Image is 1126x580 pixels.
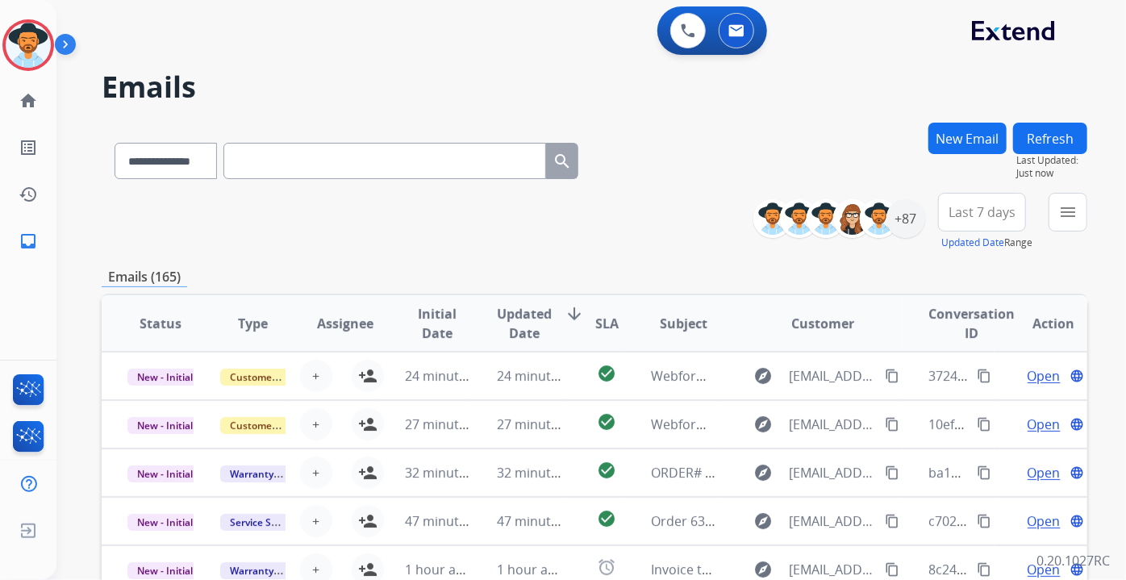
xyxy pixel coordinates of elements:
[220,562,303,579] span: Warranty Ops
[789,366,876,386] span: [EMAIL_ADDRESS][DOMAIN_NAME]
[753,415,773,434] mat-icon: explore
[1028,366,1061,386] span: Open
[651,561,865,578] span: Invoice to verify canceled contracts
[405,367,498,385] span: 24 minutes ago
[1016,167,1087,180] span: Just now
[1070,465,1084,480] mat-icon: language
[127,562,202,579] span: New - Initial
[1028,511,1061,531] span: Open
[651,367,1016,385] span: Webform from [EMAIL_ADDRESS][DOMAIN_NAME] on [DATE]
[885,465,899,480] mat-icon: content_copy
[885,369,899,383] mat-icon: content_copy
[938,193,1026,232] button: Last 7 days
[753,463,773,482] mat-icon: explore
[220,369,325,386] span: Customer Support
[140,314,181,333] span: Status
[651,512,938,530] span: Order 63947ab5-93fd-436a-ba8b-6bb09a6afd34
[358,463,377,482] mat-icon: person_add
[598,412,617,432] mat-icon: check_circle
[312,560,319,579] span: +
[1070,369,1084,383] mat-icon: language
[928,304,1015,343] span: Conversation ID
[598,557,617,577] mat-icon: alarm
[127,465,202,482] span: New - Initial
[789,511,876,531] span: [EMAIL_ADDRESS][DOMAIN_NAME]
[977,417,991,432] mat-icon: content_copy
[977,562,991,577] mat-icon: content_copy
[789,415,876,434] span: [EMAIL_ADDRESS][DOMAIN_NAME]
[789,463,876,482] span: [EMAIL_ADDRESS][DOMAIN_NAME]
[1028,560,1061,579] span: Open
[1036,551,1110,570] p: 0.20.1027RC
[497,512,590,530] span: 47 minutes ago
[19,138,38,157] mat-icon: list_alt
[405,561,471,578] span: 1 hour ago
[317,314,373,333] span: Assignee
[753,560,773,579] mat-icon: explore
[886,199,925,238] div: +87
[977,465,991,480] mat-icon: content_copy
[358,366,377,386] mat-icon: person_add
[102,267,187,287] p: Emails (165)
[497,561,563,578] span: 1 hour ago
[1058,202,1078,222] mat-icon: menu
[405,464,498,482] span: 32 minutes ago
[238,314,268,333] span: Type
[358,415,377,434] mat-icon: person_add
[405,304,471,343] span: Initial Date
[885,562,899,577] mat-icon: content_copy
[1070,417,1084,432] mat-icon: language
[312,366,319,386] span: +
[127,417,202,434] span: New - Initial
[300,505,332,537] button: +
[300,408,332,440] button: +
[6,23,51,68] img: avatar
[928,123,1007,154] button: New Email
[127,369,202,386] span: New - Initial
[497,415,590,433] span: 27 minutes ago
[977,369,991,383] mat-icon: content_copy
[19,91,38,111] mat-icon: home
[995,295,1087,352] th: Action
[1028,463,1061,482] span: Open
[220,465,303,482] span: Warranty Ops
[1028,415,1061,434] span: Open
[753,511,773,531] mat-icon: explore
[598,509,617,528] mat-icon: check_circle
[19,185,38,204] mat-icon: history
[753,366,773,386] mat-icon: explore
[949,209,1015,215] span: Last 7 days
[598,364,617,383] mat-icon: check_circle
[789,560,876,579] span: [EMAIL_ADDRESS][DOMAIN_NAME]
[358,511,377,531] mat-icon: person_add
[941,236,1032,249] span: Range
[312,415,319,434] span: +
[300,457,332,489] button: +
[220,514,312,531] span: Service Support
[497,304,552,343] span: Updated Date
[127,514,202,531] span: New - Initial
[358,560,377,579] mat-icon: person_add
[553,152,572,171] mat-icon: search
[595,314,619,333] span: SLA
[312,511,319,531] span: +
[405,512,498,530] span: 47 minutes ago
[598,461,617,480] mat-icon: check_circle
[19,232,38,251] mat-icon: inbox
[405,415,498,433] span: 27 minutes ago
[1070,514,1084,528] mat-icon: language
[300,360,332,392] button: +
[102,71,1087,103] h2: Emails
[651,464,763,482] span: ORDER# 19100737
[791,314,854,333] span: Customer
[497,464,590,482] span: 32 minutes ago
[660,314,707,333] span: Subject
[1016,154,1087,167] span: Last Updated:
[220,417,325,434] span: Customer Support
[941,236,1004,249] button: Updated Date
[497,367,590,385] span: 24 minutes ago
[565,304,584,323] mat-icon: arrow_downward
[312,463,319,482] span: +
[885,514,899,528] mat-icon: content_copy
[1013,123,1087,154] button: Refresh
